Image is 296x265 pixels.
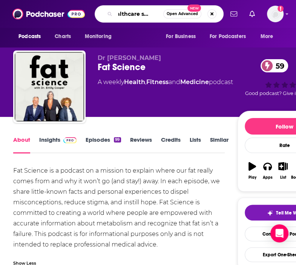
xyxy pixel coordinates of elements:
[246,8,258,20] a: Show notifications dropdown
[115,8,163,20] input: Search podcasts, credits, & more...
[146,78,169,86] a: Fitness
[95,5,224,23] div: Search podcasts, credits, & more...
[15,52,84,121] img: Fat Science
[205,29,257,44] button: open menu
[180,78,209,86] a: Medicine
[50,29,75,44] a: Charts
[166,31,196,42] span: For Business
[124,78,145,86] a: Health
[210,31,246,42] span: For Podcasters
[248,175,256,180] div: Play
[268,59,288,72] span: 59
[275,157,291,184] button: List
[267,6,284,22] span: Logged in as Ashley_Beenen
[263,175,273,180] div: Apps
[267,6,284,22] img: User Profile
[261,31,273,42] span: More
[167,12,198,16] span: Open Advanced
[145,78,146,86] span: ,
[227,8,240,20] a: Show notifications dropdown
[280,175,286,180] div: List
[161,136,181,153] a: Credits
[255,29,283,44] button: open menu
[260,157,275,184] button: Apps
[187,5,201,12] span: New
[169,78,180,86] span: and
[13,165,225,250] div: Fat Science is a podcast on a mission to explain where our fat really comes from and why it won’t...
[79,29,121,44] button: open menu
[12,7,85,21] img: Podchaser - Follow, Share and Rate Podcasts
[55,31,71,42] span: Charts
[270,224,288,242] div: Open Intercom Messenger
[261,59,288,72] a: 59
[267,6,284,22] button: Show profile menu
[114,137,121,142] div: 99
[190,136,201,153] a: Lists
[98,78,233,87] div: A weekly podcast
[161,29,205,44] button: open menu
[13,136,30,153] a: About
[86,136,121,153] a: Episodes99
[63,137,77,143] img: Podchaser Pro
[13,29,51,44] button: open menu
[245,157,260,184] button: Play
[130,136,152,153] a: Reviews
[163,9,201,18] button: Open AdvancedNew
[18,31,41,42] span: Podcasts
[39,136,77,153] a: InsightsPodchaser Pro
[210,136,229,153] a: Similar
[267,210,273,216] img: tell me why sparkle
[98,54,161,61] span: Dr [PERSON_NAME]
[278,6,284,12] svg: Add a profile image
[84,31,111,42] span: Monitoring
